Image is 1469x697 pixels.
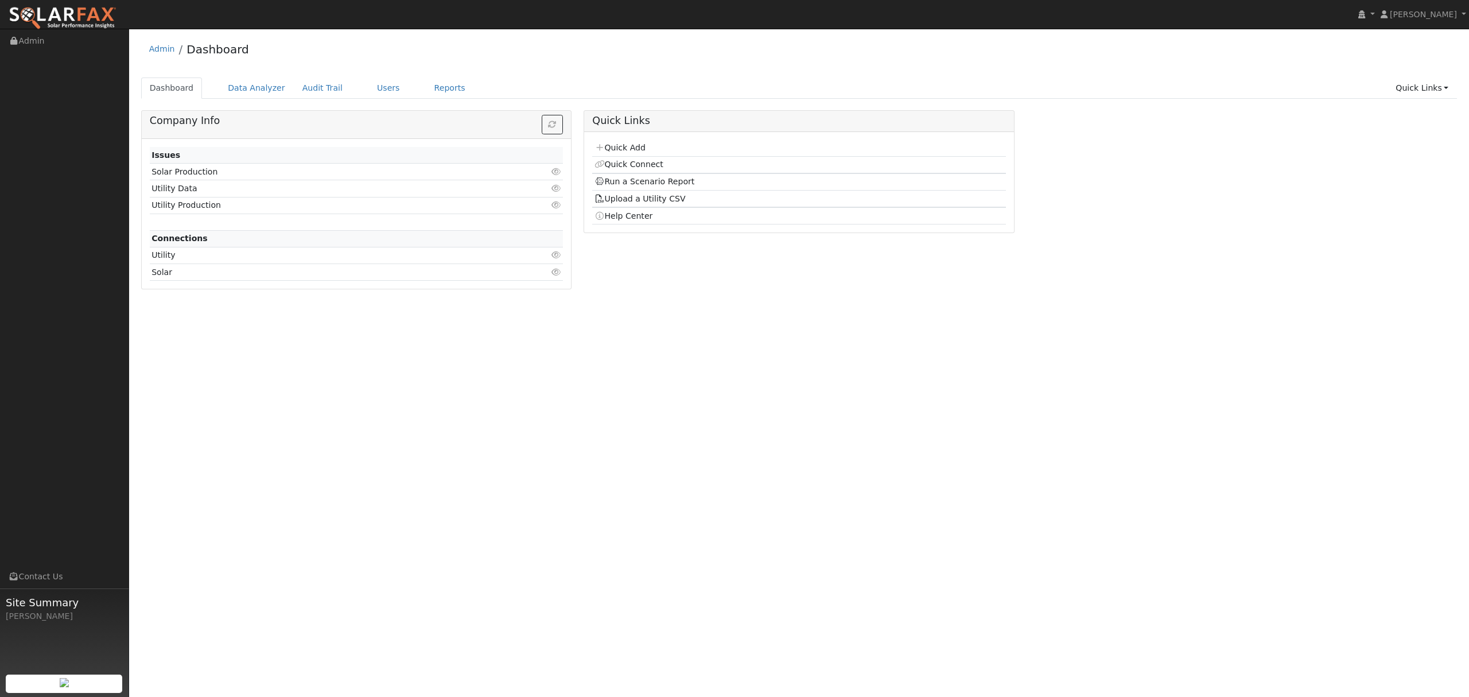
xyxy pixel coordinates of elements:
span: Site Summary [6,595,123,610]
a: Dashboard [141,78,203,99]
img: retrieve [60,678,69,687]
td: Utility Data [150,180,496,197]
a: Help Center [594,211,653,220]
td: Solar [150,264,496,281]
img: SolarFax [9,6,116,30]
a: Quick Add [594,143,646,152]
a: Admin [149,44,175,53]
i: Click to view [551,268,561,276]
td: Utility [150,247,496,264]
a: Reports [426,78,474,99]
a: Run a Scenario Report [594,177,695,186]
h5: Quick Links [592,115,1005,127]
strong: Connections [151,234,208,243]
i: Click to view [551,168,561,176]
span: [PERSON_NAME] [1390,10,1457,19]
i: Click to view [551,201,561,209]
a: Quick Links [1387,78,1457,99]
i: Click to view [551,184,561,192]
td: Solar Production [150,164,496,180]
a: Upload a Utility CSV [594,194,686,203]
i: Click to view [551,251,561,259]
h5: Company Info [150,115,563,127]
a: Quick Connect [594,160,663,169]
a: Users [368,78,409,99]
td: Utility Production [150,197,496,214]
a: Audit Trail [294,78,351,99]
div: [PERSON_NAME] [6,610,123,622]
strong: Issues [151,150,180,160]
a: Data Analyzer [219,78,294,99]
a: Dashboard [186,42,249,56]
